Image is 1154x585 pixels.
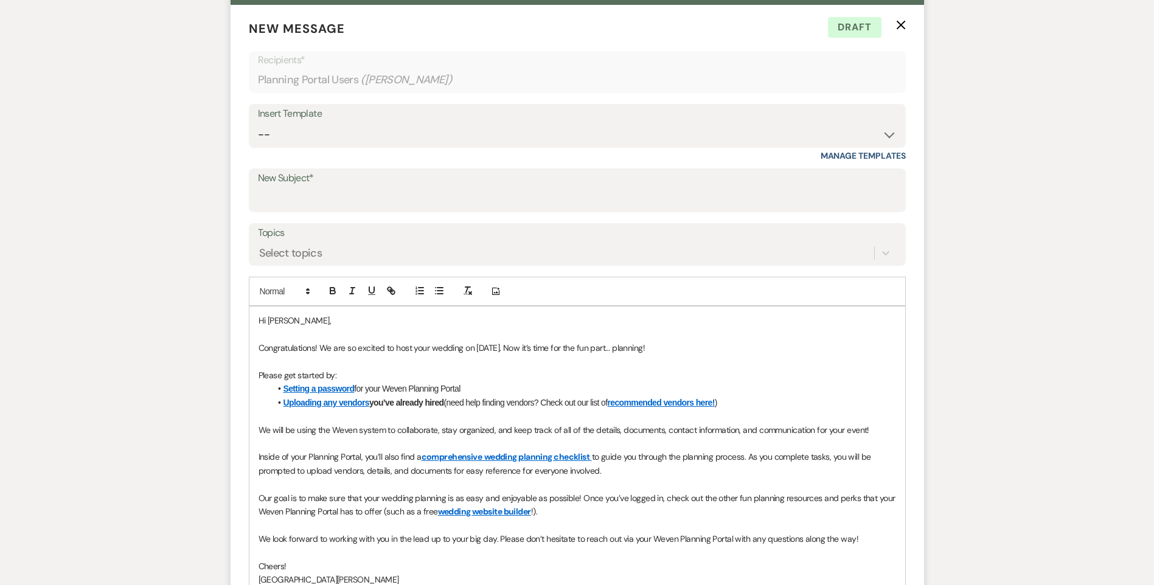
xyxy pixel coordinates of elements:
a: Uploading any vendors [283,398,369,407]
div: Select topics [259,245,322,261]
div: Insert Template [258,105,897,123]
li: (need help finding vendors? Check out our list of ) [271,396,896,409]
p: Our goal is to make sure that your wedding planning is as easy and enjoyable as possible! Once yo... [259,491,896,519]
p: Inside of your Planning Portal, you’ll also find a to guide you through the planning process. As ... [259,450,896,477]
a: comprehensive [422,451,482,462]
a: Manage Templates [821,150,906,161]
a: recommended vendors here! [608,398,715,407]
li: for your Weven Planning Portal [271,382,896,395]
p: Please get started by: [259,369,896,382]
label: Topics [258,224,897,242]
div: Planning Portal Users [258,68,897,92]
a: Setting a password [283,384,355,393]
p: Recipients* [258,52,897,68]
a: wedding planning checklist [484,451,589,462]
p: Congratulations! We are so excited to host your wedding on [DATE]. Now it’s time for the fun part... [259,341,896,355]
label: New Subject* [258,170,897,187]
p: Cheers! [259,559,896,573]
span: New Message [249,21,345,36]
p: We look forward to working with you in the lead up to your big day. Please don’t hesitate to reac... [259,532,896,545]
span: ( [PERSON_NAME] ) [361,72,452,88]
p: Hi [PERSON_NAME], [259,314,896,327]
a: wedding website builder [438,506,531,517]
span: Draft [828,17,881,38]
p: We will be using the Weven system to collaborate, stay organized, and keep track of all of the de... [259,423,896,437]
strong: you’ve already hired [283,398,444,407]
